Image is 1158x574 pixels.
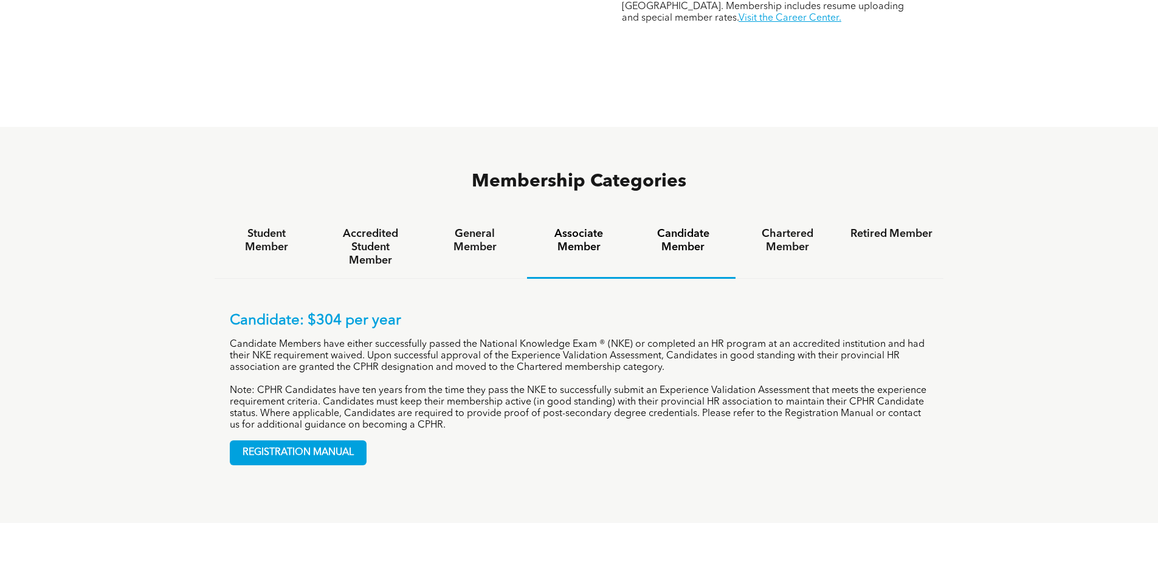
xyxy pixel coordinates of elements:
a: Visit the Career Center. [739,13,841,23]
h4: General Member [433,227,515,254]
h4: Associate Member [538,227,620,254]
p: Note: CPHR Candidates have ten years from the time they pass the NKE to successfully submit an Ex... [230,385,929,431]
p: Candidate Members have either successfully passed the National Knowledge Exam ® (NKE) or complete... [230,339,929,374]
p: Candidate: $304 per year [230,312,929,330]
span: Membership Categories [472,173,686,191]
h4: Candidate Member [642,227,724,254]
h4: Chartered Member [746,227,829,254]
a: REGISTRATION MANUAL [230,440,367,465]
h4: Student Member [226,227,308,254]
h4: Retired Member [850,227,932,241]
h4: Accredited Student Member [329,227,412,267]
